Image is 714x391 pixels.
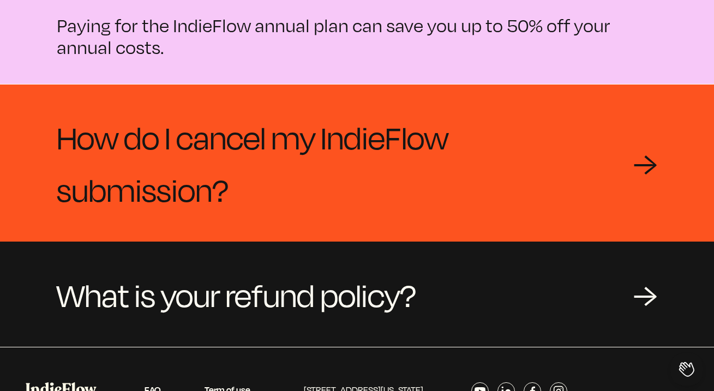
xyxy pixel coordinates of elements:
span: How do I cancel my IndieFlow submission? [57,111,620,215]
div: → [633,147,657,179]
iframe: Toggle Customer Support [670,353,703,386]
div: → [633,278,657,311]
span: What is your refund policy? [57,268,416,321]
p: Paying for the IndieFlow annual plan can save you up to 50% off your annual costs. [57,14,657,58]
